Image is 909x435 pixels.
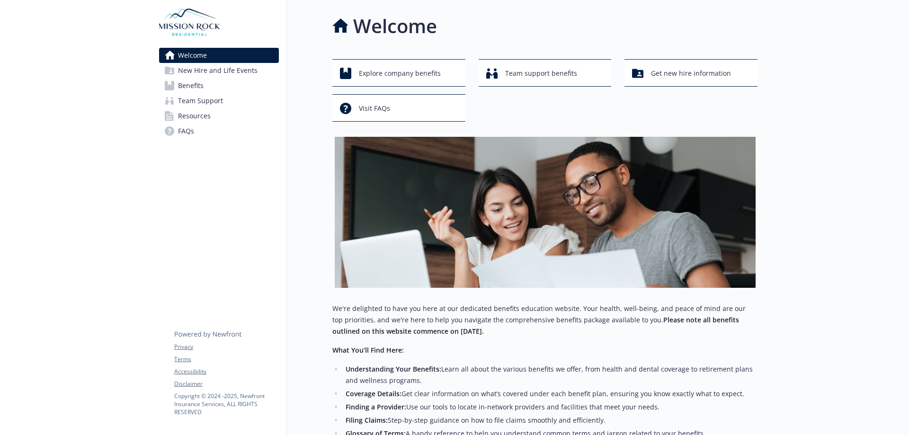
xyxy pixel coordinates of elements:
span: Team Support [178,93,223,108]
img: overview page banner [335,137,756,288]
span: Team support benefits [505,64,577,82]
span: Benefits [178,78,204,93]
a: Disclaimer [174,380,278,388]
li: Step-by-step guidance on how to file claims smoothly and efficiently. [343,415,757,426]
a: Welcome [159,48,279,63]
span: New Hire and Life Events [178,63,258,78]
a: Terms [174,355,278,364]
span: Explore company benefits [359,64,441,82]
strong: Coverage Details: [346,389,401,398]
a: New Hire and Life Events [159,63,279,78]
li: Learn all about the various benefits we offer, from health and dental coverage to retirement plan... [343,364,757,386]
button: Team support benefits [479,59,612,87]
span: Resources [178,108,211,124]
a: Privacy [174,343,278,351]
a: Benefits [159,78,279,93]
span: Visit FAQs [359,99,390,117]
span: Welcome [178,48,207,63]
button: Get new hire information [624,59,757,87]
span: Get new hire information [651,64,731,82]
li: Get clear information on what’s covered under each benefit plan, ensuring you know exactly what t... [343,388,757,399]
strong: Understanding Your Benefits: [346,364,441,373]
strong: What You’ll Find Here: [332,346,404,355]
button: Explore company benefits [332,59,465,87]
p: We're delighted to have you here at our dedicated benefits education website. Your health, well-b... [332,303,757,337]
a: FAQs [159,124,279,139]
span: FAQs [178,124,194,139]
a: Resources [159,108,279,124]
strong: Finding a Provider: [346,402,406,411]
li: Use our tools to locate in-network providers and facilities that meet your needs. [343,401,757,413]
a: Team Support [159,93,279,108]
a: Accessibility [174,367,278,376]
button: Visit FAQs [332,94,465,122]
p: Copyright © 2024 - 2025 , Newfront Insurance Services, ALL RIGHTS RESERVED [174,392,278,416]
h1: Welcome [353,12,437,40]
strong: Filing Claims: [346,416,388,425]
